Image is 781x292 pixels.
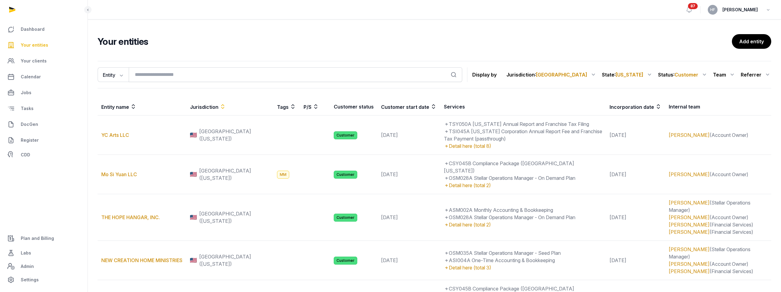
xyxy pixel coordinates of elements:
[444,128,602,142] span: TSI045A [US_STATE] Corporation Annual Report Fee and Franchise Tax Payment (passthrough)
[21,121,38,128] span: DocGen
[602,70,653,80] div: State
[5,246,83,260] a: Labs
[741,70,771,80] div: Referrer
[708,5,718,15] button: HF
[444,221,602,228] div: Detail here (total 2)
[21,26,45,33] span: Dashboard
[444,182,602,189] div: Detail here (total 2)
[334,214,357,222] span: Customer
[669,171,768,178] div: (Account Owner)
[186,98,273,116] th: Jurisdiction
[669,261,710,267] a: [PERSON_NAME]
[5,272,83,287] a: Settings
[5,101,83,116] a: Tasks
[669,131,768,139] div: (Account Owner)
[616,72,643,78] span: [US_STATE]
[5,231,83,246] a: Plan and Billing
[21,235,54,242] span: Plan and Billing
[606,98,665,116] th: Incorporation date
[101,132,129,138] a: YC Arts LLC
[710,8,715,12] span: HF
[98,67,129,82] button: Entity
[21,105,34,112] span: Tasks
[5,38,83,52] a: Your entities
[101,171,137,177] a: Mo Si Yuan LLC
[21,57,47,65] span: Your clients
[669,229,710,235] a: [PERSON_NAME]
[330,98,377,116] th: Customer status
[669,222,710,228] a: [PERSON_NAME]
[5,85,83,100] a: Jobs
[536,72,587,78] span: [GEOGRAPHIC_DATA]
[334,257,357,265] span: Customer
[5,22,83,37] a: Dashboard
[535,71,587,78] span: :
[669,132,710,138] a: [PERSON_NAME]
[98,36,732,47] h2: Your entities
[5,149,83,161] a: CDD
[713,70,736,80] div: Team
[21,89,31,96] span: Jobs
[669,268,710,274] a: [PERSON_NAME]
[273,98,300,116] th: Tags
[673,71,698,78] span: :
[669,199,768,214] div: (Stellar Operations Manager)
[334,131,357,139] span: Customer
[199,210,270,225] span: [GEOGRAPHIC_DATA] ([US_STATE])
[21,73,41,80] span: Calendar
[199,128,270,142] span: [GEOGRAPHIC_DATA] ([US_STATE])
[675,72,698,78] span: Customer
[506,70,597,80] div: Jurisdiction
[669,260,768,268] div: (Account Owner)
[606,116,665,155] td: [DATE]
[669,268,768,275] div: (Financial Services)
[444,257,555,263] span: ASI004A One-Time Accounting & Bookkeeping
[669,228,768,236] div: (Financial Services)
[5,54,83,68] a: Your clients
[98,98,186,116] th: Entity name
[665,98,771,116] th: Internal team
[101,257,182,263] a: NEW CREATION HOME MINISTRIES
[444,175,575,181] span: OSM028A Stellar Operations Manager - On Demand Plan
[606,194,665,241] td: [DATE]
[614,71,643,78] span: :
[377,98,440,116] th: Customer start date
[732,34,771,49] a: Add entity
[444,160,574,174] span: CSY045B Compliance Package ([GEOGRAPHIC_DATA] [US_STATE])
[669,214,768,221] div: (Account Owner)
[21,41,48,49] span: Your entities
[334,171,357,179] span: Customer
[472,70,497,80] p: Display by
[5,117,83,132] a: DocGen
[377,241,440,280] td: [DATE]
[444,121,589,127] span: TSY050A [US_STATE] Annual Report and Franchise Tax Filing
[5,260,83,272] a: Admin
[21,151,30,158] span: CDD
[688,3,698,9] span: 87
[669,200,710,206] a: [PERSON_NAME]
[606,155,665,194] td: [DATE]
[21,137,39,144] span: Register
[21,263,34,270] span: Admin
[669,246,768,260] div: (Stellar Operations Manager)
[101,214,160,220] a: THE HOPE HANGAR, INC.
[606,241,665,280] td: [DATE]
[21,276,39,283] span: Settings
[444,264,602,271] div: Detail here (total 3)
[669,214,710,220] a: [PERSON_NAME]
[669,221,768,228] div: (Financial Services)
[300,98,330,116] th: P/S
[277,171,289,179] span: MM
[658,70,708,80] div: Status
[669,246,710,252] a: [PERSON_NAME]
[5,133,83,148] a: Register
[444,214,575,220] span: OSM028A Stellar Operations Manager - On Demand Plan
[669,171,710,177] a: [PERSON_NAME]
[440,98,606,116] th: Services
[377,194,440,241] td: [DATE]
[377,116,440,155] td: [DATE]
[377,155,440,194] td: [DATE]
[199,253,270,268] span: [GEOGRAPHIC_DATA] ([US_STATE])
[21,249,31,257] span: Labs
[5,69,83,84] a: Calendar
